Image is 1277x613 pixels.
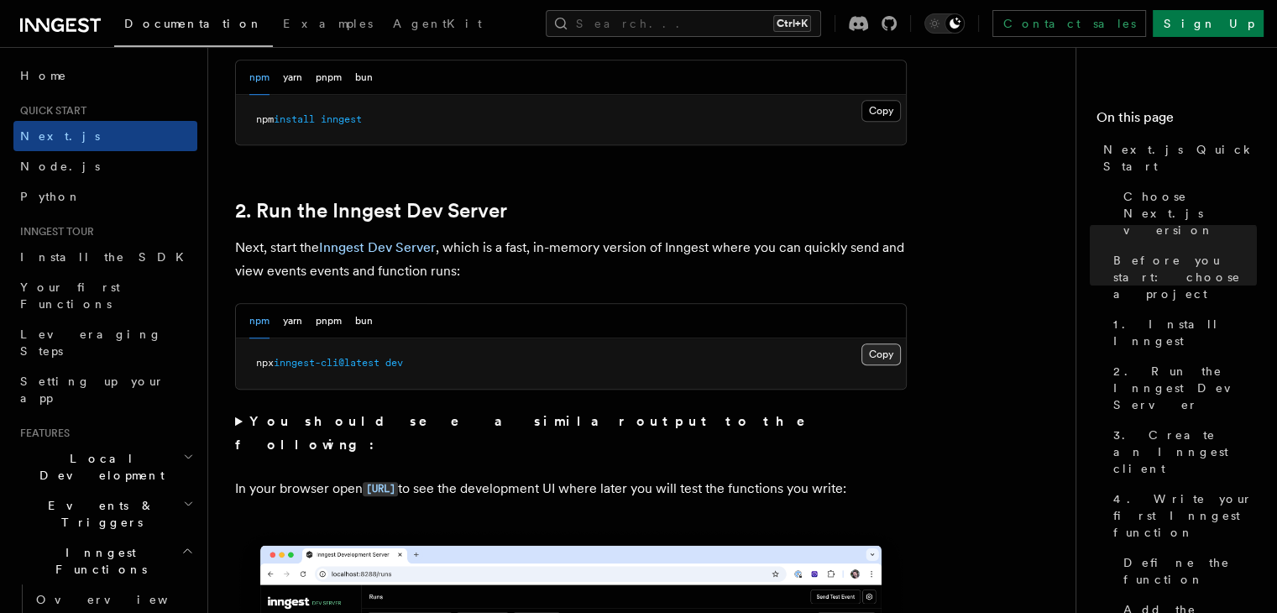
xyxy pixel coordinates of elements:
a: Leveraging Steps [13,319,197,366]
a: [URL] [363,480,398,496]
span: Define the function [1123,554,1257,588]
span: inngest-cli@latest [274,357,379,369]
span: Examples [283,17,373,30]
p: In your browser open to see the development UI where later you will test the functions you write: [235,477,907,501]
a: Install the SDK [13,242,197,272]
span: 1. Install Inngest [1113,316,1257,349]
button: yarn [283,304,302,338]
a: Sign Up [1153,10,1264,37]
button: Search...Ctrl+K [546,10,821,37]
button: bun [355,60,373,95]
a: 2. Run the Inngest Dev Server [1107,356,1257,420]
a: Setting up your app [13,366,197,413]
span: dev [385,357,403,369]
span: npm [256,113,274,125]
span: Choose Next.js version [1123,188,1257,238]
span: Before you start: choose a project [1113,252,1257,302]
span: Documentation [124,17,263,30]
span: Next.js Quick Start [1103,141,1257,175]
button: bun [355,304,373,338]
span: inngest [321,113,362,125]
span: Your first Functions [20,280,120,311]
span: Home [20,67,67,84]
span: Features [13,427,70,440]
a: Node.js [13,151,197,181]
span: Inngest tour [13,225,94,238]
a: AgentKit [383,5,492,45]
span: Python [20,190,81,203]
button: Local Development [13,443,197,490]
a: Contact sales [992,10,1146,37]
span: install [274,113,315,125]
span: 3. Create an Inngest client [1113,427,1257,477]
p: Next, start the , which is a fast, in-memory version of Inngest where you can quickly send and vi... [235,236,907,283]
a: 1. Install Inngest [1107,309,1257,356]
a: Python [13,181,197,212]
button: Events & Triggers [13,490,197,537]
a: Choose Next.js version [1117,181,1257,245]
span: Overview [36,593,209,606]
button: npm [249,60,270,95]
button: Copy [861,343,901,365]
span: Leveraging Steps [20,327,162,358]
strong: You should see a similar output to the following: [235,413,829,453]
span: AgentKit [393,17,482,30]
span: Inngest Functions [13,544,181,578]
span: npx [256,357,274,369]
button: pnpm [316,304,342,338]
span: Install the SDK [20,250,194,264]
span: Quick start [13,104,86,118]
span: Local Development [13,450,183,484]
button: Copy [861,100,901,122]
button: pnpm [316,60,342,95]
span: Events & Triggers [13,497,183,531]
span: Node.js [20,160,100,173]
a: 4. Write your first Inngest function [1107,484,1257,548]
a: Examples [273,5,383,45]
button: Inngest Functions [13,537,197,584]
kbd: Ctrl+K [773,15,811,32]
span: 4. Write your first Inngest function [1113,490,1257,541]
h4: On this page [1096,107,1257,134]
a: Next.js Quick Start [1096,134,1257,181]
a: Documentation [114,5,273,47]
button: Toggle dark mode [924,13,965,34]
a: Define the function [1117,548,1257,595]
a: 2. Run the Inngest Dev Server [235,199,507,223]
a: Inngest Dev Server [319,239,436,255]
span: Setting up your app [20,375,165,405]
button: yarn [283,60,302,95]
a: Home [13,60,197,91]
code: [URL] [363,482,398,496]
a: 3. Create an Inngest client [1107,420,1257,484]
span: 2. Run the Inngest Dev Server [1113,363,1257,413]
a: Your first Functions [13,272,197,319]
summary: You should see a similar output to the following: [235,410,907,457]
a: Next.js [13,121,197,151]
button: npm [249,304,270,338]
a: Before you start: choose a project [1107,245,1257,309]
span: Next.js [20,129,100,143]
